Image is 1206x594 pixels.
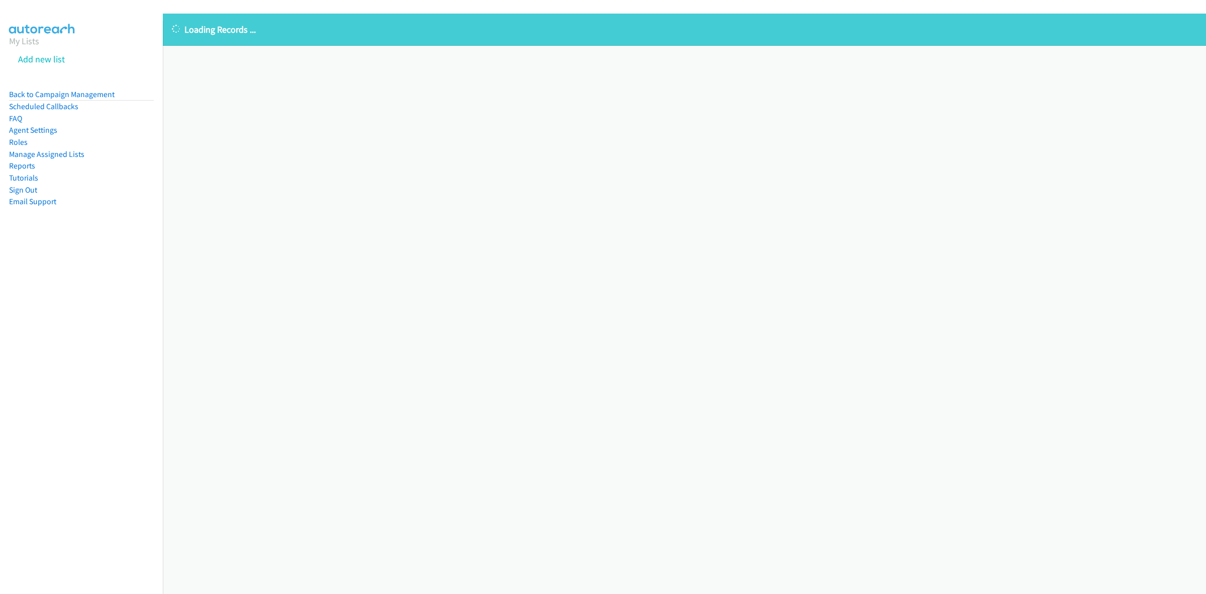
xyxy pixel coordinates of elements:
a: Tutorials [9,173,38,183]
a: Email Support [9,197,56,206]
a: Back to Campaign Management [9,90,115,99]
a: Reports [9,161,35,171]
a: My Lists [9,35,39,47]
a: FAQ [9,114,22,123]
a: Add new list [18,53,65,65]
a: Manage Assigned Lists [9,149,84,159]
a: Roles [9,137,28,147]
a: Scheduled Callbacks [9,102,78,111]
a: Agent Settings [9,125,57,135]
a: Sign Out [9,185,37,195]
p: Loading Records ... [172,23,1197,36]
